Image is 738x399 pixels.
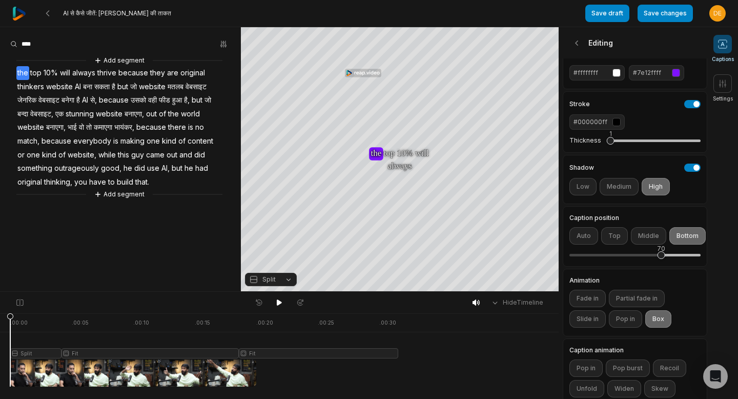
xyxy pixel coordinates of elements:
div: #ffffffff [573,68,608,77]
span: है, [183,93,191,107]
button: #ffffffff [569,65,625,81]
span: thinking, [43,175,73,189]
span: website [45,80,74,94]
span: website [95,107,124,121]
span: वेबसाइट [37,93,60,107]
span: भाई [67,121,78,134]
span: world [180,107,201,121]
div: Editing [563,27,707,58]
span: because [117,66,149,80]
label: Font [569,53,625,59]
span: जेनरिक [16,93,37,107]
button: Partial fade in [609,290,665,307]
span: Captions [712,55,734,63]
div: 1 [609,129,612,138]
label: Thickness [569,136,601,145]
span: thinkers [16,80,45,94]
span: to [107,175,116,189]
button: Box [645,310,671,328]
span: no [194,121,205,134]
span: one [26,148,41,162]
span: कमाएगा [93,121,113,134]
span: will [59,66,71,80]
button: #000000ff [569,114,625,130]
span: AI [74,80,82,94]
span: thrive [96,66,117,80]
span: जो [203,93,212,107]
span: जो [129,80,138,94]
button: Bottom [669,227,706,245]
button: HideTimeline [487,295,546,310]
button: Low [569,178,597,195]
div: Open Intercom Messenger [703,364,728,389]
span: while [97,148,117,162]
span: उसको [130,93,147,107]
span: website, [67,148,97,162]
span: he [183,162,194,175]
span: बन्दा [16,107,29,121]
span: did [193,148,206,162]
button: Settings [713,74,733,103]
span: of [158,107,167,121]
span: came [145,148,166,162]
button: Widen [607,380,641,397]
span: बनेगा [60,93,75,107]
span: भायंकर, [113,121,135,134]
span: बनाएगा, [45,121,67,134]
span: because [135,121,167,134]
button: Slide in [569,310,606,328]
span: outrageously [53,162,100,175]
button: Split [245,273,297,286]
span: match, [16,134,40,148]
label: Caption position [569,215,701,221]
span: had [194,162,209,175]
button: Add segment [92,189,147,200]
button: Fade in [569,290,606,307]
span: or [16,148,26,162]
span: website [138,80,167,94]
span: kind [41,148,57,162]
span: but [191,93,203,107]
span: of [177,134,187,148]
span: because [40,134,72,148]
div: #000000ff [573,117,608,127]
span: is [112,134,119,148]
button: Captions [712,35,734,63]
span: build [116,175,134,189]
button: Pop burst [606,360,650,377]
span: तो [85,121,93,134]
span: because [98,93,130,107]
span: this [117,148,130,162]
span: से, [89,93,98,107]
span: is [187,121,194,134]
span: he [122,162,133,175]
span: but [171,162,183,175]
span: making [119,134,146,148]
label: Caption animation [569,347,701,353]
span: AI, [160,162,171,175]
h4: Shadow [569,165,594,171]
span: always [71,66,96,80]
span: Split [262,275,276,284]
span: out [145,107,158,121]
h4: Stroke [569,101,590,107]
span: content [187,134,214,148]
span: the [16,66,29,80]
span: है [111,80,116,94]
span: AI [81,93,89,107]
span: one [146,134,161,148]
span: बनाएगा, [124,107,145,121]
span: AI से कैसे जीतें: [PERSON_NAME] की ताकत [63,9,171,17]
span: सकता [93,80,111,94]
span: original [179,66,206,80]
button: #7e12ffff [629,65,684,81]
button: Middle [631,227,666,245]
span: website [16,121,45,134]
button: Save changes [638,5,693,22]
span: top [29,66,43,80]
span: kind [161,134,177,148]
span: guy [130,148,145,162]
span: did [133,162,146,175]
div: #7e12ffff [633,68,668,77]
span: है [75,93,81,107]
